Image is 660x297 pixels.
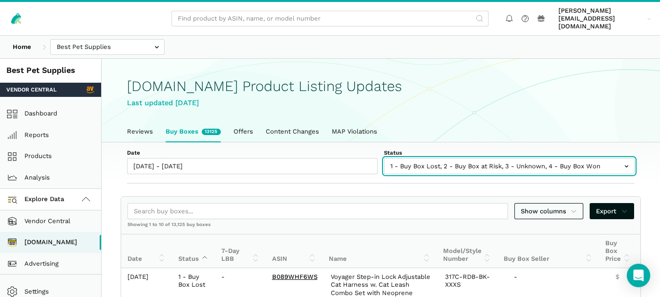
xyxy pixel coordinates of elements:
h1: [DOMAIN_NAME] Product Listing Updates [127,78,635,94]
a: Content Changes [259,121,325,142]
a: MAP Violations [325,121,383,142]
label: Status [384,149,635,157]
a: Buy Boxes13125 [159,121,227,142]
a: [PERSON_NAME][EMAIL_ADDRESS][DOMAIN_NAME] [555,5,654,32]
div: Showing 1 to 10 of 13,125 buy boxes [121,221,640,234]
span: New buy boxes in the last week [202,129,221,135]
th: 7-Day LBB : activate to sort column ascending [215,234,266,268]
input: Find product by ASIN, name, or model number [171,11,489,27]
label: Date [127,149,378,157]
th: Model/Style Number: activate to sort column ascending [437,234,498,268]
th: Name: activate to sort column ascending [322,234,437,268]
div: Last updated [DATE] [127,97,635,109]
span: Show columns [521,206,577,216]
th: ASIN: activate to sort column ascending [266,234,322,268]
th: Buy Box Price: activate to sort column ascending [599,234,637,268]
span: Explore Data [10,194,64,206]
a: Show columns [514,203,584,219]
span: $ [616,273,619,281]
a: B089WHF6WS [272,273,318,280]
a: Home [6,39,38,55]
a: Export [590,203,634,219]
th: Buy Box Seller: activate to sort column ascending [497,234,599,268]
span: [PERSON_NAME][EMAIL_ADDRESS][DOMAIN_NAME] [558,7,644,31]
div: Open Intercom Messenger [627,264,650,287]
div: Best Pet Supplies [6,65,95,76]
th: Status: activate to sort column descending [172,234,215,268]
input: 1 - Buy Box Lost, 2 - Buy Box at Risk, 3 - Unknown, 4 - Buy Box Won [384,158,635,174]
input: Search buy boxes... [128,203,508,219]
span: Vendor Central [6,86,57,93]
a: Offers [227,121,259,142]
th: Date: activate to sort column ascending [121,234,172,268]
a: Reviews [121,121,159,142]
input: Best Pet Supplies [50,39,165,55]
span: Export [596,206,628,216]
